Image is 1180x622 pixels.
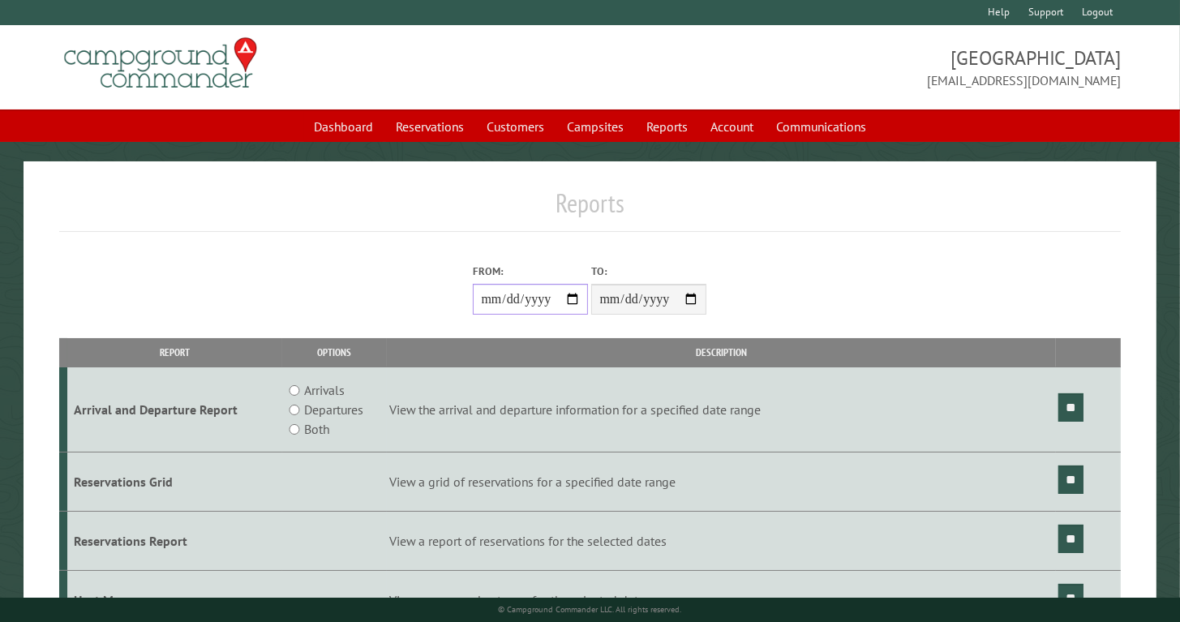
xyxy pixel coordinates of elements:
a: Communications [766,111,876,142]
td: View a grid of reservations for a specified date range [387,453,1057,512]
td: Reservations Report [67,511,282,570]
th: Report [67,338,282,367]
label: Arrivals [304,380,345,400]
img: Campground Commander [59,32,262,95]
label: Both [304,419,329,439]
a: Reservations [386,111,474,142]
label: Departures [304,400,363,419]
a: Account [701,111,763,142]
a: Reports [637,111,697,142]
h1: Reports [59,187,1122,232]
a: Dashboard [304,111,383,142]
label: To: [591,264,706,279]
td: View a report of reservations for the selected dates [387,511,1057,570]
th: Description [387,338,1057,367]
a: Campsites [557,111,633,142]
td: Reservations Grid [67,453,282,512]
label: From: [473,264,588,279]
td: View the arrival and departure information for a specified date range [387,367,1057,453]
a: Customers [477,111,554,142]
td: Arrival and Departure Report [67,367,282,453]
span: [GEOGRAPHIC_DATA] [EMAIL_ADDRESS][DOMAIN_NAME] [590,45,1122,90]
small: © Campground Commander LLC. All rights reserved. [498,604,681,615]
th: Options [282,338,387,367]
